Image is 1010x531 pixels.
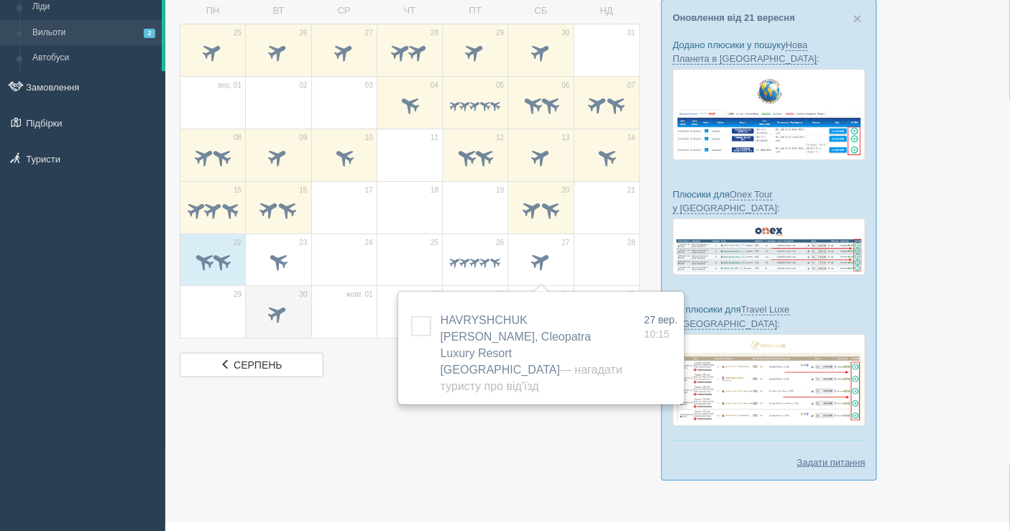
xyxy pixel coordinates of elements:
p: Та плюсики для : [673,303,866,330]
span: 04 [562,290,570,300]
span: 05 [628,290,635,300]
span: 02 [431,290,439,300]
span: 21 [628,185,635,195]
button: Close [853,11,862,26]
a: Оновлення від 21 вересня [673,12,795,23]
span: 19 [496,185,504,195]
span: 29 [496,28,504,38]
a: Автобуси [26,45,162,71]
a: Travel Luxe у [GEOGRAPHIC_DATA] [673,304,790,329]
span: 20 [562,185,570,195]
img: new-planet-%D0%BF%D1%96%D0%B4%D0%B1%D1%96%D1%80%D0%BA%D0%B0-%D1%81%D1%80%D0%BC-%D0%B4%D0%BB%D1%8F... [673,69,866,160]
span: 04 [431,80,439,91]
span: 12 [496,133,504,143]
span: 15 [234,185,242,195]
span: 11 [431,133,439,143]
span: 24 [365,238,373,248]
span: 30 [299,290,307,300]
span: 22 [234,238,242,248]
span: 29 [234,290,242,300]
p: Додано плюсики у пошуку : [673,38,866,65]
span: 07 [628,80,635,91]
span: жовт. 01 [346,290,373,300]
span: 17 [365,185,373,195]
a: Задати питання [797,456,866,469]
a: Вильоти2 [26,20,162,46]
span: вер. 01 [218,80,242,91]
span: 27 [562,238,570,248]
span: 14 [628,133,635,143]
span: 09 [299,133,307,143]
span: 30 [562,28,570,38]
span: 10 [365,133,373,143]
span: 16 [299,185,307,195]
span: 02 [299,80,307,91]
span: 26 [496,238,504,248]
span: 25 [431,238,439,248]
span: 23 [299,238,307,248]
span: × [853,10,862,27]
span: 06 [562,80,570,91]
span: 2 [144,29,155,38]
span: 28 [431,28,439,38]
span: серпень [234,359,282,371]
span: 25 [234,28,242,38]
span: 26 [299,28,307,38]
span: — Нагадати туристу про від'їзд [441,364,623,392]
span: 08 [234,133,242,143]
span: 03 [365,80,373,91]
span: 13 [562,133,570,143]
span: 28 [628,238,635,248]
span: 03 [496,290,504,300]
p: Плюсики для : [673,188,866,215]
span: 27 [365,28,373,38]
span: 27 вер. [644,314,677,325]
img: onex-tour-proposal-crm-for-travel-agency.png [673,218,866,275]
span: 18 [431,185,439,195]
a: 27 вер. 10:15 [644,313,677,341]
span: 05 [496,80,504,91]
img: travel-luxe-%D0%BF%D0%BE%D0%B4%D0%B1%D0%BE%D1%80%D0%BA%D0%B0-%D1%81%D1%80%D0%BC-%D0%B4%D0%BB%D1%8... [673,334,866,427]
a: HAVRYSHCHUK [PERSON_NAME], Cleopatra Luxury Resort [GEOGRAPHIC_DATA]— Нагадати туристу про від'їзд [441,314,623,392]
a: серпень [180,353,323,377]
span: HAVRYSHCHUK [PERSON_NAME], Cleopatra Luxury Resort [GEOGRAPHIC_DATA] [441,314,623,392]
span: 10:15 [644,328,669,340]
span: 31 [628,28,635,38]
